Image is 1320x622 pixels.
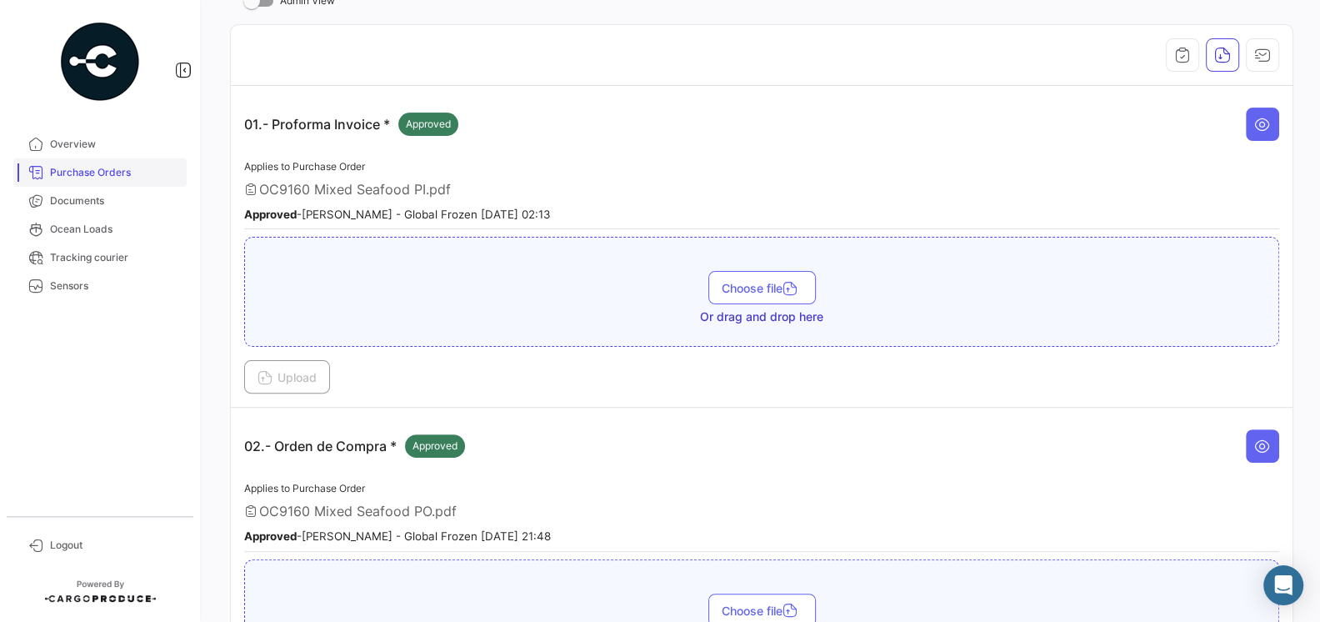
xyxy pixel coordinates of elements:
[1263,565,1303,605] div: Abrir Intercom Messenger
[50,222,180,237] span: Ocean Loads
[244,529,297,543] b: Approved
[13,215,187,243] a: Ocean Loads
[50,193,180,208] span: Documents
[50,137,180,152] span: Overview
[244,113,458,136] p: 01.- Proforma Invoice *
[13,187,187,215] a: Documents
[412,439,457,454] span: Approved
[259,181,451,198] span: OC9160 Mixed Seafood PI.pdf
[13,158,187,187] a: Purchase Orders
[244,482,365,494] span: Applies to Purchase Order
[50,278,180,293] span: Sensors
[244,208,550,221] small: - [PERSON_NAME] - Global Frozen [DATE] 02:13
[50,250,180,265] span: Tracking courier
[50,538,180,553] span: Logout
[700,308,823,325] span: Or drag and drop here
[13,272,187,300] a: Sensors
[244,208,297,221] b: Approved
[50,165,180,180] span: Purchase Orders
[244,360,330,394] button: Upload
[244,160,365,173] span: Applies to Purchase Order
[722,604,802,618] span: Choose file
[257,370,317,384] span: Upload
[708,271,816,304] button: Choose file
[259,503,457,519] span: OC9160 Mixed Seafood PO.pdf
[406,117,451,132] span: Approved
[13,130,187,158] a: Overview
[13,243,187,272] a: Tracking courier
[58,20,142,103] img: powered-by.png
[722,281,802,295] span: Choose file
[244,529,551,543] small: - [PERSON_NAME] - Global Frozen [DATE] 21:48
[244,434,465,458] p: 02.- Orden de Compra *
